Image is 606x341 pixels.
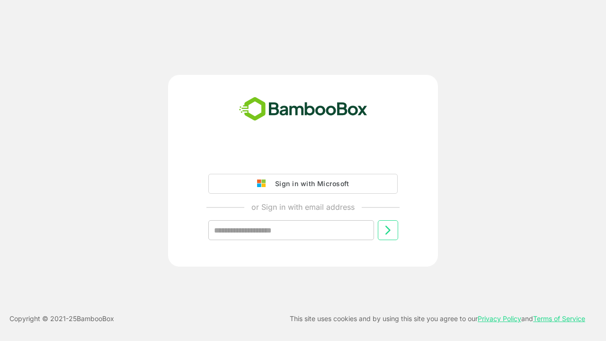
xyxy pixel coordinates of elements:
img: bamboobox [234,94,373,125]
img: google [257,179,270,188]
p: or Sign in with email address [251,201,355,213]
button: Sign in with Microsoft [208,174,398,194]
p: Copyright © 2021- 25 BambooBox [9,313,114,324]
a: Terms of Service [533,314,585,323]
p: This site uses cookies and by using this site you agree to our and [290,313,585,324]
div: Sign in with Microsoft [270,178,349,190]
a: Privacy Policy [478,314,521,323]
